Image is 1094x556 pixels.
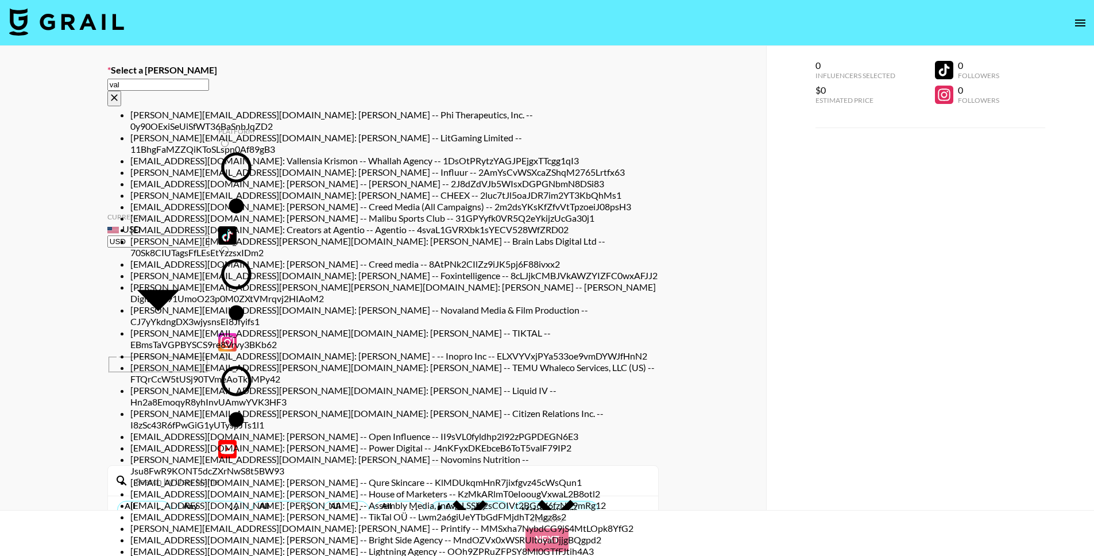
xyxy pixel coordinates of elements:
li: [PERSON_NAME][EMAIL_ADDRESS][PERSON_NAME][DOMAIN_NAME]: [PERSON_NAME] -- TEMU Whaleco Services, L... [130,362,659,385]
li: [PERSON_NAME][EMAIL_ADDRESS][PERSON_NAME][DOMAIN_NAME]: [PERSON_NAME] -- Citizen Relations Inc. -... [130,408,659,431]
div: Followers [958,96,999,105]
img: Grail Talent [9,8,124,36]
div: $0 [815,84,895,96]
li: [PERSON_NAME][EMAIL_ADDRESS][PERSON_NAME][PERSON_NAME][DOMAIN_NAME]: [PERSON_NAME] -- [PERSON_NAM... [130,281,659,304]
div: 0 [958,84,999,96]
li: [EMAIL_ADDRESS][DOMAIN_NAME]: [PERSON_NAME] -- Open Influence -- II9sVL0fyldhp2l92zPGPDEGN6E3 [130,431,659,442]
button: open drawer [1069,11,1092,34]
li: [EMAIL_ADDRESS][DOMAIN_NAME]: [PERSON_NAME] -- TikTal OÜ -- Lwm2a6giUeYTbGdFMjdhT2Mgz8s2 [130,511,659,523]
li: [PERSON_NAME][EMAIL_ADDRESS][DOMAIN_NAME]: [PERSON_NAME] -- Printify -- MMSxha7NybdCG9jS4MtLOpk8YfG2 [130,523,659,534]
li: [EMAIL_ADDRESS][DOMAIN_NAME]: [PERSON_NAME] -- Power Digital -- J4nKFyxDKEbceB6ToT5valF79IP2 [130,442,659,454]
div: Estimated Price [815,96,895,105]
label: Select a [PERSON_NAME] [107,64,659,76]
div: Influencers Selected [815,71,895,80]
li: [EMAIL_ADDRESS][DOMAIN_NAME]: [PERSON_NAME] -- Creed media -- 8AtPNk2CIlZz9iJK5pj6F88ivxx2 [130,258,659,270]
div: 0 [815,60,895,71]
li: [PERSON_NAME][EMAIL_ADDRESS][DOMAIN_NAME]: [PERSON_NAME] -- LitGaming Limited -- 11BhgFaMZZQiKToS... [130,132,659,155]
li: [PERSON_NAME][EMAIL_ADDRESS][PERSON_NAME][DOMAIN_NAME]: [PERSON_NAME] -- Liquid IV -- Hn2a8EmoqyR... [130,385,659,408]
li: [PERSON_NAME][EMAIL_ADDRESS][PERSON_NAME][DOMAIN_NAME]: [PERSON_NAME] -- Brain Labs Digital Ltd -... [130,235,659,258]
li: [EMAIL_ADDRESS][DOMAIN_NAME]: [PERSON_NAME] -- Bright Side Agency -- MndOZVx0xWSRUltoyaDjjgBQgpd2 [130,534,659,546]
li: [PERSON_NAME][EMAIL_ADDRESS][DOMAIN_NAME]: [PERSON_NAME] -- Influur -- 2AmYsCvWSXcaZShqM2765Lrtfx63 [130,167,659,178]
button: Clear [107,91,121,106]
li: [EMAIL_ADDRESS][DOMAIN_NAME]: [PERSON_NAME] -- House of Marketers -- KzMkARlmT0eIoougVxwaL2B8otl2 [130,488,659,500]
li: [EMAIL_ADDRESS][DOMAIN_NAME]: [PERSON_NAME] -- [PERSON_NAME] -- 2J8dZdVJb5WIsxDGPGNbmN8DSi83 [130,178,659,190]
li: [PERSON_NAME][EMAIL_ADDRESS][PERSON_NAME][DOMAIN_NAME]: [PERSON_NAME] -- TIKTAL -- EBmsTaVGPBYSCS... [130,327,659,350]
li: [EMAIL_ADDRESS][DOMAIN_NAME]: [PERSON_NAME] -- Malibu Sports Club -- 31GPYyfk0VR5Q2eYkijzUcGa30j1 [130,213,659,224]
li: [PERSON_NAME][EMAIL_ADDRESS][DOMAIN_NAME]: [PERSON_NAME] -- Novomins Nutrition -- Jsu8FwR9KONT5dc... [130,454,659,477]
li: [PERSON_NAME][EMAIL_ADDRESS][DOMAIN_NAME]: [PERSON_NAME] -- CHEEX -- 2luc7tJl5oaJDR7im2YT3KbQhMs1 [130,190,659,201]
li: [PERSON_NAME][EMAIL_ADDRESS][DOMAIN_NAME]: [PERSON_NAME] -- Phi Therapeutics, Inc. -- 0y90OExiSeU... [130,109,659,132]
div: 0 [958,60,999,71]
li: [PERSON_NAME][EMAIL_ADDRESS][DOMAIN_NAME]: [PERSON_NAME] - -- Inopro Inc -- ELXVYVxjPYa533oe9vmDY... [130,350,659,362]
li: [EMAIL_ADDRESS][DOMAIN_NAME]: Vallensia Krismon -- Whallah Agency -- 1DsOtPRytzYAGJPEjgxTTcgg1qI3 [130,155,659,167]
li: [EMAIL_ADDRESS][DOMAIN_NAME]: [PERSON_NAME] -- Assembly Media, Inc. -- LSSiT2sCOIVt2BG6V6fzNY9mRg12 [130,500,659,511]
li: [EMAIL_ADDRESS][DOMAIN_NAME]: Creators at Agentio -- Agentio -- 4svaL1GVRXbk1sYECV528WfZRD02 [130,224,659,235]
li: [EMAIL_ADDRESS][DOMAIN_NAME]: [PERSON_NAME] -- Qure Skincare -- KlMDUkqmHnR7jixfgvz45cWsQun1 [130,477,659,488]
div: Followers [958,71,999,80]
li: [PERSON_NAME][EMAIL_ADDRESS][DOMAIN_NAME]: [PERSON_NAME] -- Foxintelligence -- 8cLJjkCMBJVkAWZYIZ... [130,270,659,281]
li: [EMAIL_ADDRESS][DOMAIN_NAME]: [PERSON_NAME] -- Creed Media (All Campaigns) -- 2m2dsYKsKfZfvVtTpzo... [130,201,659,213]
li: [PERSON_NAME][EMAIL_ADDRESS][DOMAIN_NAME]: [PERSON_NAME] -- Novaland Media & Film Production -- C... [130,304,659,327]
